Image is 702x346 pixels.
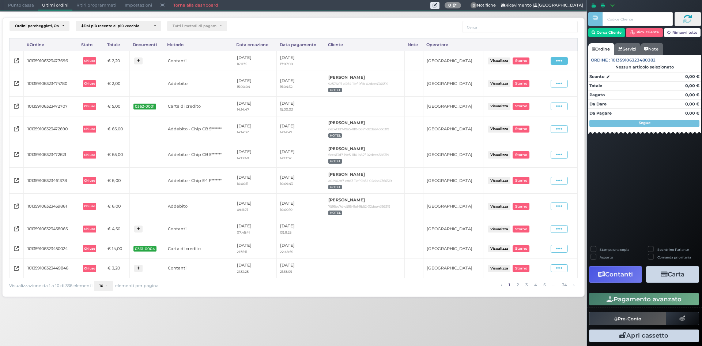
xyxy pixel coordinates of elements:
div: Data pagamento [276,38,325,51]
span: Visualizzazione da 1 a 10 di 336 elementi [9,282,93,290]
b: Chiuso [84,247,95,250]
td: Carta di credito [164,239,233,258]
b: [PERSON_NAME] [328,75,365,80]
span: HOTEL [328,88,342,93]
td: [DATE] [276,71,325,96]
button: Cerca Cliente [588,28,625,37]
strong: Da Pagare [589,111,612,116]
td: € 6,00 [104,168,129,193]
b: Chiuso [84,104,95,108]
button: Contanti [589,266,642,283]
td: € 65,00 [104,116,129,142]
td: [GEOGRAPHIC_DATA] [423,219,483,239]
td: [DATE] [276,193,325,219]
small: 14:14:47 [280,130,292,134]
a: pagina successiva [571,281,576,289]
div: #Ordine [23,38,78,51]
td: [DATE] [233,142,277,168]
button: Visualizza [488,126,510,133]
td: Carta di credito [164,97,233,116]
button: Storno [513,57,529,64]
small: 21:35:09 [280,269,292,274]
strong: Segue [639,120,650,125]
small: 07:46:41 [237,230,250,234]
button: Visualizza [488,226,510,232]
small: 22:48:59 [280,250,293,254]
button: Ordini parcheggiati, Ordini aperti, Ordini chiusi [10,21,69,31]
span: Punto cassa [4,0,38,11]
b: Chiuso [84,153,95,157]
button: Storno [513,103,529,110]
small: 15:00:04 [237,85,250,89]
button: Dal più recente al più vecchio [76,21,161,31]
strong: 0,00 € [685,111,699,116]
td: 101359106323474780 [23,71,78,96]
b: 0 [448,3,451,8]
span: HOTEL [328,211,342,215]
small: 21:35:11 [237,250,247,254]
td: 101359106323450024 [23,239,78,258]
div: Cliente [325,38,404,51]
label: Asporto [600,255,613,260]
small: 09:11:25 [280,230,291,234]
td: [DATE] [276,51,325,71]
div: Data creazione [233,38,277,51]
button: Rimuovi tutto [664,28,701,37]
td: [GEOGRAPHIC_DATA] [423,71,483,96]
b: Chiuso [84,127,95,131]
span: Impostazioni [121,0,156,11]
td: Addebito [164,193,233,219]
small: 15:00:03 [280,107,293,111]
div: Tutti i metodi di pagamento [173,24,216,28]
td: € 3,20 [104,258,129,278]
small: 15:04:32 [280,85,292,89]
strong: Totale [589,83,602,88]
td: [GEOGRAPHIC_DATA] [423,116,483,142]
a: Note [640,43,663,55]
small: 21:32:25 [237,269,249,274]
td: [DATE] [233,168,277,193]
strong: Pagato [589,92,605,97]
td: Contanti [164,219,233,239]
td: € 6,00 [104,193,129,219]
small: 92576a17-d254-11ef-9f1b-02dee4366319 [328,82,388,86]
td: [GEOGRAPHIC_DATA] [423,97,483,116]
label: Comanda prioritaria [657,255,691,260]
a: alla pagina 5 [541,281,547,289]
td: 101359106323472707 [23,97,78,116]
small: 6ec413d7-19e5-11f0-b87f-02dee4366319 [328,127,389,131]
td: 101359106323472621 [23,142,78,168]
td: [DATE] [233,116,277,142]
span: 0 [471,2,477,9]
b: Chiuso [84,227,95,231]
small: 10:00:11 [237,182,248,186]
label: Scontrino Parlante [657,247,689,252]
div: Stato [78,38,104,51]
td: [GEOGRAPHIC_DATA] [423,239,483,258]
button: Storno [513,245,529,252]
div: Operatore [423,38,483,51]
input: Cerca [463,21,578,33]
div: Ordini parcheggiati, Ordini aperti, Ordini chiusi [15,24,59,28]
b: Chiuso [84,267,95,270]
td: [DATE] [276,97,325,116]
small: 14:13:57 [280,156,291,160]
td: [DATE] [276,142,325,168]
td: € 4,50 [104,219,129,239]
button: 10 [94,281,113,291]
span: 10 [99,284,103,288]
div: Totale [104,38,129,51]
button: Pagamento avanzato [589,293,699,305]
td: [DATE] [233,258,277,278]
td: [GEOGRAPHIC_DATA] [423,51,483,71]
td: [GEOGRAPHIC_DATA] [423,193,483,219]
small: 14:14:37 [237,130,249,134]
td: 101359106323477696 [23,51,78,71]
button: Visualizza [488,177,510,184]
td: € 14,00 [104,239,129,258]
strong: 0,00 € [685,92,699,97]
td: [DATE] [233,97,277,116]
a: Ordine [588,43,614,55]
strong: 0,00 € [685,74,699,79]
a: alla pagina 4 [532,281,539,289]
